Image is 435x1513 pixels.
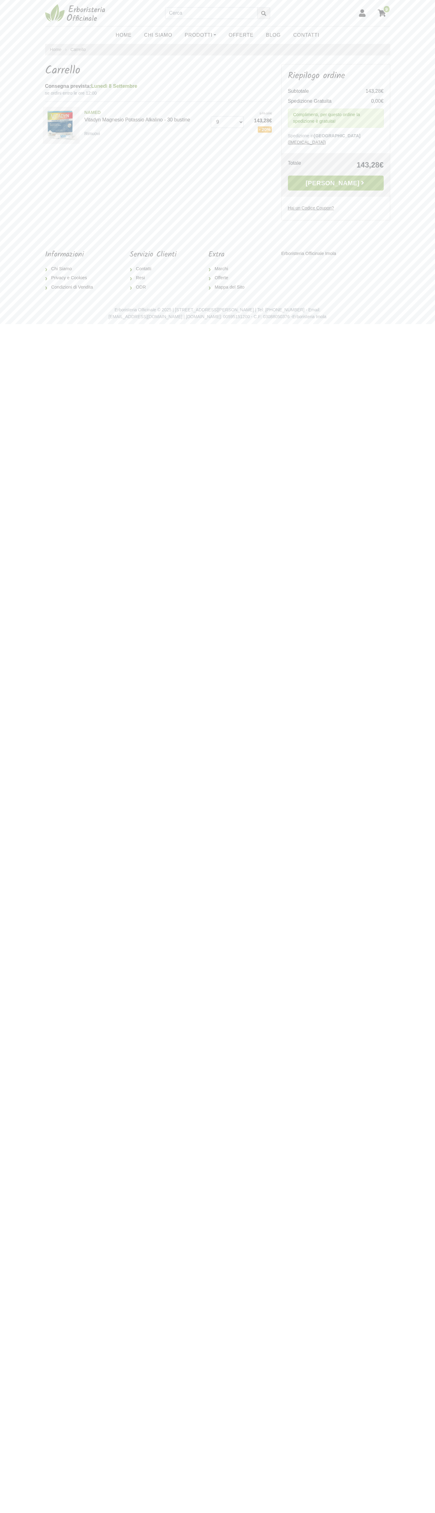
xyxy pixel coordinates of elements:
[287,29,326,41] a: Contatti
[208,250,249,259] h5: Extra
[71,47,86,52] a: Carrello
[359,86,384,96] td: 143,28€
[45,82,272,90] div: Consegna prevista:
[130,283,177,292] a: ODR
[359,96,384,106] td: 0,00€
[288,96,359,106] td: Spedizione Gratuita
[288,205,334,211] label: Hai un Codice Coupon?
[45,283,98,292] a: Condizioni di Vendita
[84,109,206,116] span: NAMED
[314,133,361,138] b: [GEOGRAPHIC_DATA]
[260,29,287,41] a: Blog
[178,29,222,41] a: Prodotti
[138,29,178,41] a: Chi Siamo
[288,205,334,210] u: Hai un Codice Coupon?
[383,5,390,13] span: 9
[45,273,98,283] a: Privacy e Cookies
[84,130,103,137] a: Rimuovi
[45,44,390,55] nav: breadcrumb
[45,250,98,259] h5: Informazioni
[288,71,384,81] h3: Riepilogo ordine
[91,83,137,89] span: Lunedì 8 Settembre
[109,29,138,41] a: Home
[208,264,249,274] a: Marchi
[258,126,272,133] span: - 20%
[84,109,206,122] a: NAMEDVitadyn Magnesio Potassio Alkalino - 30 bustine
[109,307,326,319] small: Erboristeria Officinale © 2025 | [STREET_ADDRESS][PERSON_NAME] | Tel: [PHONE_NUMBER] - Email: [EM...
[45,64,272,78] h1: Carrello
[130,264,177,274] a: Contatti
[288,140,326,145] a: ([MEDICAL_DATA])
[208,273,249,283] a: Offerte
[281,251,336,256] a: Erboristeria Officinale Imola
[288,109,384,128] div: Complimenti, per questo ordine la spedizione è gratuita!
[45,264,98,274] a: Chi Siamo
[288,159,320,171] td: Totale
[248,117,272,125] span: 143,28€
[292,314,326,319] a: Erboristeria Imola
[288,86,359,96] td: Subtotale
[208,283,249,292] a: Mappa del Sito
[43,107,80,144] img: Vitadyn Magnesio Potassio Alkalino - 30 bustine
[130,273,177,283] a: Resi
[45,4,107,22] img: Erboristeria Officinale
[319,159,383,171] td: 143,28€
[130,250,177,259] h5: Servizio Clienti
[50,46,62,53] a: Home
[288,133,384,146] p: Spedizione in
[165,7,257,19] input: Cerca
[288,176,384,191] a: [PERSON_NAME]
[222,29,260,41] a: OFFERTE
[375,5,390,21] a: 9
[84,131,100,136] small: Rimuovi
[248,111,272,116] del: 179,10€
[45,90,272,97] small: se ordini entro le ore 12:00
